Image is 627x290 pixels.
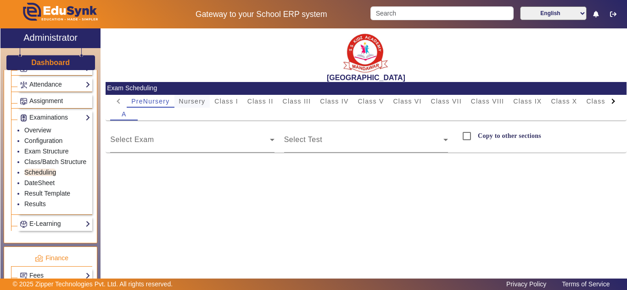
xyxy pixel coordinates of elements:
[179,98,206,104] span: Nursery
[370,6,513,20] input: Search
[11,253,92,263] p: Finance
[24,126,51,134] a: Overview
[24,148,68,155] a: Exam Structure
[214,98,238,104] span: Class I
[284,136,322,143] mat-label: Select Test
[35,254,43,263] img: finance.png
[247,98,274,104] span: Class II
[31,58,70,67] a: Dashboard
[283,98,311,104] span: Class III
[20,96,90,106] a: Assignment
[13,279,173,289] p: © 2025 Zipper Technologies Pvt. Ltd. All rights reserved.
[513,98,542,104] span: Class IX
[24,200,46,208] a: Results
[0,28,101,48] a: Administrator
[551,98,577,104] span: Class X
[393,98,421,104] span: Class VI
[110,136,154,143] mat-label: Select Exam
[122,111,127,117] span: A
[24,179,55,186] a: DateSheet
[586,98,615,104] span: Class XI
[431,98,462,104] span: Class VII
[162,10,361,19] h5: Gateway to your School ERP system
[24,158,86,165] a: Class/Batch Structure
[343,31,389,73] img: b9104f0a-387a-4379-b368-ffa933cda262
[24,190,70,197] a: Result Template
[557,278,614,290] a: Terms of Service
[106,82,627,95] mat-card-header: Exam Scheduling
[24,137,62,144] a: Configuration
[476,132,541,140] label: Copy to other sections
[23,32,78,43] h2: Administrator
[471,98,504,104] span: Class VIII
[20,98,27,105] img: Assignments.png
[320,98,348,104] span: Class IV
[358,98,384,104] span: Class V
[106,73,627,82] h2: [GEOGRAPHIC_DATA]
[24,169,56,176] a: Scheduling
[502,278,551,290] a: Privacy Policy
[29,97,63,104] span: Assignment
[131,98,169,104] span: PreNursery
